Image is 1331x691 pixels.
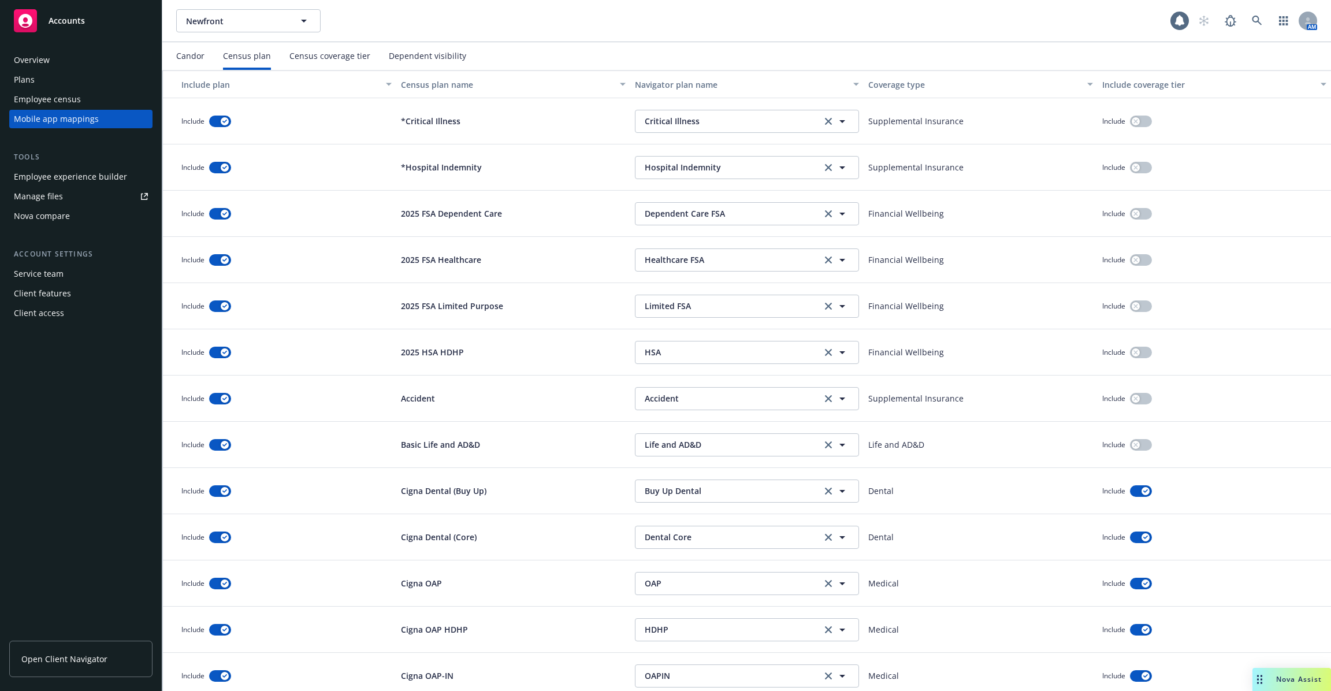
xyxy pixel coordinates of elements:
span: Limited FSA [645,300,816,312]
div: Mobile app mappings [14,110,99,128]
a: Accounts [9,5,153,37]
p: Life and AD&D [868,439,924,451]
p: Cigna Dental (Buy Up) [401,485,486,497]
p: Financial Wellbeing [868,207,944,220]
span: Include [181,671,205,681]
a: Mobile app mappings [9,110,153,128]
div: Census plan [223,51,271,61]
button: Census plan name [396,70,630,98]
a: Employee census [9,90,153,109]
div: Employee experience builder [14,168,127,186]
a: clear selection [821,114,835,128]
a: Nova compare [9,207,153,225]
a: clear selection [821,484,835,498]
span: Include [1102,486,1125,496]
a: Service team [9,265,153,283]
a: clear selection [821,669,835,683]
button: Buy Up Dentalclear selection [635,480,859,503]
div: Dependent visibility [389,51,466,61]
div: Census coverage tier [289,51,370,61]
span: Dependent Care FSA [645,207,816,220]
a: clear selection [821,299,835,313]
p: 2025 FSA Healthcare [401,254,481,266]
div: Include coverage tier [1102,79,1314,91]
span: HSA [645,346,816,358]
a: clear selection [821,392,835,406]
a: Overview [9,51,153,69]
a: Employee experience builder [9,168,153,186]
p: Cigna OAP HDHP [401,623,468,636]
a: Switch app [1272,9,1295,32]
a: Report a Bug [1219,9,1242,32]
span: Include [1102,347,1125,357]
span: Include [1102,162,1125,172]
a: clear selection [821,161,835,174]
button: Healthcare FSAclear selection [635,248,859,272]
a: clear selection [821,345,835,359]
a: clear selection [821,253,835,267]
div: Client access [14,304,64,322]
a: Manage files [9,187,153,206]
div: Manage files [14,187,63,206]
p: Cigna OAP [401,577,442,589]
span: Include [1102,532,1125,542]
span: Include [1102,625,1125,634]
button: OAPINclear selection [635,664,859,688]
div: Service team [14,265,64,283]
p: Basic Life and AD&D [401,439,480,451]
div: Employee census [14,90,81,109]
p: Financial Wellbeing [868,346,944,358]
span: Include [1102,440,1125,449]
span: Healthcare FSA [645,254,816,266]
a: clear selection [821,623,835,637]
span: Include [181,347,205,357]
button: Dependent Care FSAclear selection [635,202,859,225]
button: Critical Illnessclear selection [635,110,859,133]
span: Include [181,209,205,218]
button: Include coverage tier [1098,70,1331,98]
div: Client features [14,284,71,303]
span: OAP [645,577,816,589]
span: Include [1102,671,1125,681]
span: Include [1102,301,1125,311]
p: Cigna Dental (Core) [401,531,477,543]
span: Include [1102,255,1125,265]
p: Supplemental Insurance [868,392,964,404]
span: Include [1102,393,1125,403]
span: Include [1102,116,1125,126]
div: Drag to move [1252,668,1267,691]
span: Include [1102,578,1125,588]
span: Nova Assist [1276,674,1322,684]
span: Include [181,625,205,634]
span: Accident [645,392,816,404]
div: Toggle SortBy [168,79,379,91]
span: Accounts [49,16,85,25]
span: Include [181,393,205,403]
div: Plans [14,70,35,89]
span: Life and AD&D [645,439,816,451]
span: Open Client Navigator [21,653,107,665]
div: Overview [14,51,50,69]
span: Include [181,532,205,542]
span: Include [181,578,205,588]
span: Newfront [186,15,286,27]
p: Cigna OAP-IN [401,670,453,682]
button: Nova Assist [1252,668,1331,691]
button: Navigator plan name [630,70,864,98]
p: Financial Wellbeing [868,300,944,312]
p: *Critical Illness [401,115,460,127]
span: Include [181,255,205,265]
a: Client access [9,304,153,322]
span: Include [181,301,205,311]
span: Include [181,162,205,172]
p: Dental [868,485,894,497]
p: 2025 HSA HDHP [401,346,464,358]
div: Tools [9,151,153,163]
a: clear selection [821,207,835,221]
a: clear selection [821,438,835,452]
a: Search [1246,9,1269,32]
a: Plans [9,70,153,89]
p: Medical [868,577,899,589]
span: Buy Up Dental [645,485,816,497]
div: Candor [176,51,205,61]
